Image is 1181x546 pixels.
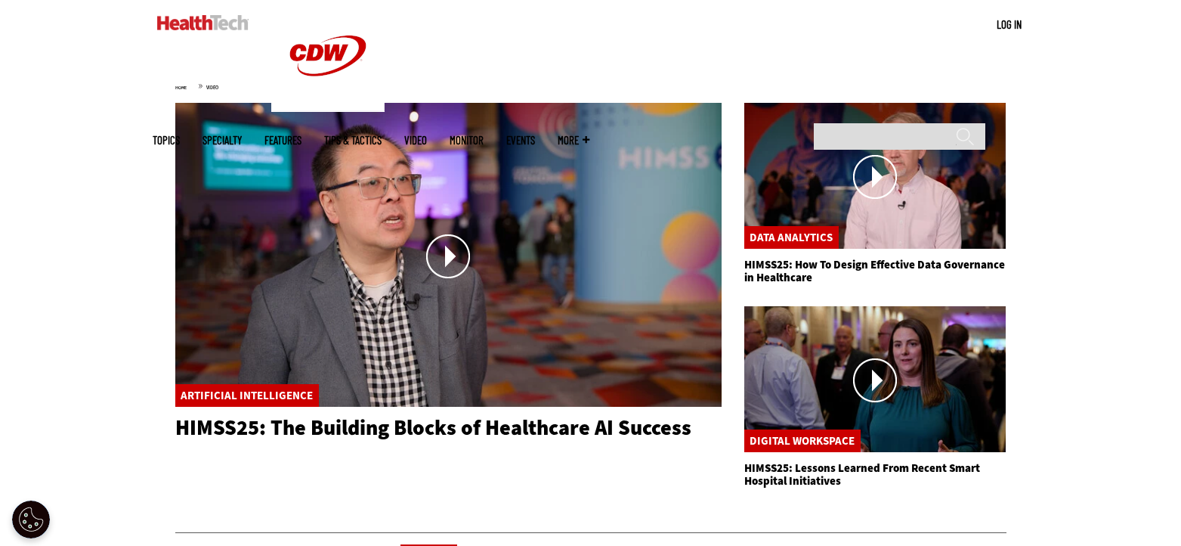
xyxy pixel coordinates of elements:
a: Tips & Tactics [324,135,382,146]
a: Dr. Eric Poon [175,103,722,409]
span: More [558,135,589,146]
div: Cookie Settings [12,501,50,538]
a: Video [404,135,427,146]
a: HIMSS Thumbnail [744,306,1006,454]
a: Data Analytics [750,230,833,245]
img: HIMSS Thumbnail [744,306,1006,452]
a: CDW [271,100,385,116]
a: HIMSS Thumbnail [744,103,1006,251]
a: HIMSS25: Lessons Learned From Recent Smart Hospital Initiatives [744,461,980,489]
img: Dr. Eric Poon [175,103,722,407]
a: HIMSS25: How To Design Effective Data Governance in Healthcare [744,257,1005,285]
a: MonITor [450,135,484,146]
span: Specialty [203,135,242,146]
img: HIMSS Thumbnail [744,103,1006,249]
a: Features [264,135,301,146]
a: Log in [997,17,1022,31]
span: Topics [153,135,180,146]
button: Open Preferences [12,501,50,538]
a: Artificial Intelligence [181,388,313,403]
a: HIMSS25: The Building Blocks of Healthcare AI Success [175,414,691,442]
a: Events [506,135,535,146]
a: Digital Workspace [750,433,855,448]
div: User menu [997,17,1022,33]
img: Home [157,15,249,30]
